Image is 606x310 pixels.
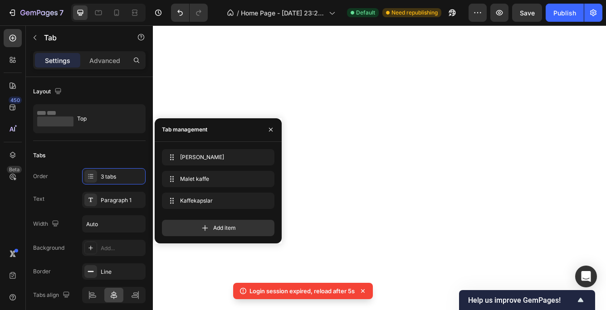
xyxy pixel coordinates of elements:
button: 7 [4,4,68,22]
div: 3 tabs [101,173,143,181]
div: Publish [553,8,576,18]
div: Paragraph 1 [101,196,143,204]
div: 450 [9,97,22,104]
div: Undo/Redo [171,4,208,22]
div: Tabs [33,151,45,160]
span: Save [520,9,535,17]
span: Help us improve GemPages! [468,296,575,305]
span: Kaffekapslar [180,197,253,205]
div: Layout [33,86,64,98]
p: Advanced [89,56,120,65]
div: Tab management [162,126,207,134]
div: Top [77,108,132,129]
div: Tabs align [33,289,72,301]
div: Beta [7,166,22,173]
div: Order [33,172,48,180]
span: Need republishing [391,9,438,17]
input: Auto [83,216,145,232]
button: Save [512,4,542,22]
span: Malet kaffe [180,175,253,183]
span: / [237,8,239,18]
div: Line [101,268,143,276]
p: Login session expired, reload after 5s [249,286,355,295]
button: Publish [546,4,584,22]
iframe: Design area [153,25,606,310]
div: Width [33,218,61,230]
div: Text [33,195,44,203]
span: Home Page - [DATE] 23:21:13 [241,8,325,18]
div: Open Intercom Messenger [575,266,597,287]
div: Background [33,244,64,252]
span: Add item [213,224,236,232]
button: Show survey - Help us improve GemPages! [468,295,586,305]
span: Default [356,9,375,17]
div: Add... [101,244,143,252]
p: Settings [45,56,70,65]
span: [PERSON_NAME] [180,153,253,161]
div: Border [33,267,51,276]
p: 7 [59,7,64,18]
p: Tab [44,32,121,43]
